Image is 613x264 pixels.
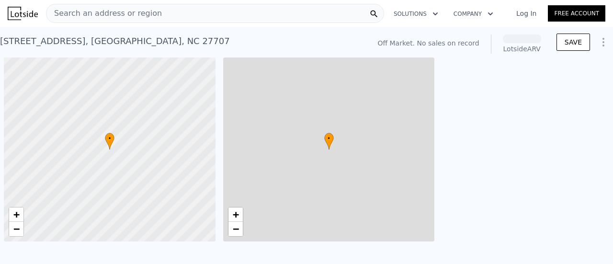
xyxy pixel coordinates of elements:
[386,5,446,23] button: Solutions
[548,5,605,22] a: Free Account
[13,208,20,220] span: +
[594,33,613,52] button: Show Options
[105,134,114,143] span: •
[324,133,334,149] div: •
[9,222,23,236] a: Zoom out
[324,134,334,143] span: •
[503,44,541,54] div: Lotside ARV
[232,223,238,235] span: −
[228,222,243,236] a: Zoom out
[377,38,479,48] div: Off Market. No sales on record
[105,133,114,149] div: •
[13,223,20,235] span: −
[446,5,501,23] button: Company
[556,34,590,51] button: SAVE
[8,7,38,20] img: Lotside
[9,207,23,222] a: Zoom in
[232,208,238,220] span: +
[505,9,548,18] a: Log In
[46,8,162,19] span: Search an address or region
[228,207,243,222] a: Zoom in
